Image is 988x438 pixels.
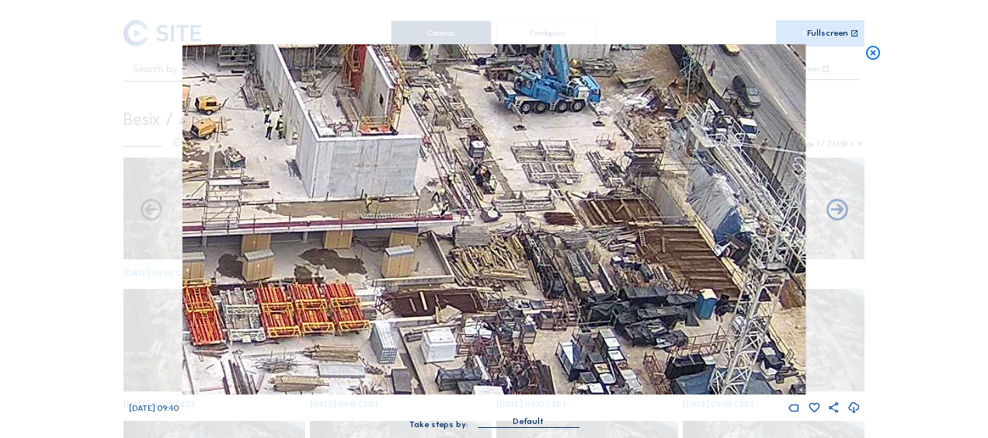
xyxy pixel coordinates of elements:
div: Fullscreen [807,29,848,38]
div: Default [513,415,544,429]
i: Forward [138,198,164,224]
div: Take steps by: [409,420,468,429]
div: Default [478,415,579,427]
i: Back [824,198,850,224]
img: Image [183,44,805,395]
span: [DATE] 09:40 [129,403,179,413]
